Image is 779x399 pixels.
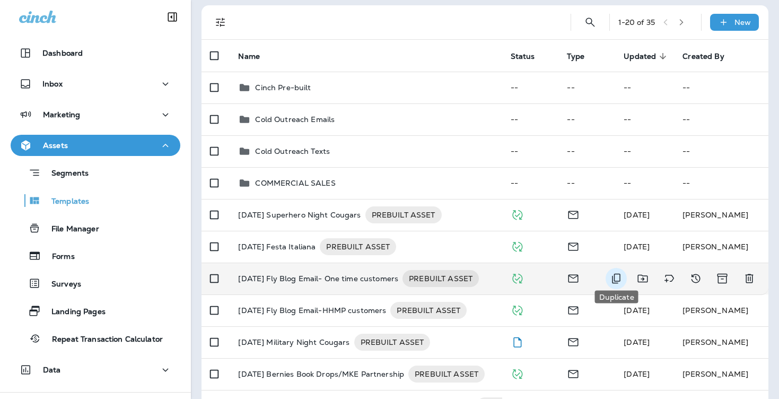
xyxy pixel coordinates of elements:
div: 1 - 20 of 35 [618,18,655,27]
td: -- [674,135,768,167]
p: Forms [41,252,75,262]
td: -- [615,103,674,135]
button: Add tags [659,268,680,289]
button: Duplicate [606,268,627,289]
td: -- [674,72,768,103]
td: [PERSON_NAME] [674,199,768,231]
button: Repeat Transaction Calculator [11,327,180,350]
span: Created By [682,51,738,61]
button: Templates [11,189,180,212]
span: PREBUILT ASSET [365,210,442,220]
td: -- [558,135,615,167]
button: Dashboard [11,42,180,64]
button: Collapse Sidebar [157,6,187,28]
p: Segments [41,169,89,179]
p: Landing Pages [41,307,106,317]
td: [PERSON_NAME] [674,358,768,390]
span: Anna Kleck [624,306,650,315]
p: [DATE] Fly Blog Email- One time customers [238,270,398,287]
button: Filters [210,12,231,33]
td: -- [558,167,615,199]
span: Email [567,209,580,219]
p: [DATE] Fly Blog Email-HHMP customers [238,302,386,319]
div: Duplicate [595,291,638,303]
td: [PERSON_NAME] [674,231,768,263]
span: Type [567,52,584,61]
td: -- [558,72,615,103]
span: PREBUILT ASSET [408,369,485,379]
button: View Changelog [685,268,706,289]
p: Surveys [41,280,81,290]
span: Created By [682,52,724,61]
span: Email [567,241,580,250]
button: Forms [11,245,180,267]
button: File Manager [11,217,180,239]
span: Ravin McMorris [624,369,650,379]
td: -- [502,103,559,135]
p: Dashboard [42,49,83,57]
span: Published [511,241,524,250]
button: Inbox [11,73,180,94]
td: -- [558,103,615,135]
p: Inbox [42,80,63,88]
td: [PERSON_NAME] [674,326,768,358]
span: Published [511,273,524,282]
span: Published [511,305,524,314]
p: [DATE] Superhero Night Cougars [238,206,361,223]
div: PREBUILT ASSET [408,366,485,383]
td: -- [615,135,674,167]
span: Updated [624,52,656,61]
td: -- [674,103,768,135]
p: Repeat Transaction Calculator [41,335,163,345]
td: -- [502,72,559,103]
button: Assets [11,135,180,156]
span: Draft [511,336,524,346]
p: COMMERCIAL SALES [255,179,335,187]
td: -- [674,167,768,199]
span: Published [511,368,524,378]
div: PREBUILT ASSET [354,334,431,351]
button: Surveys [11,272,180,294]
p: [DATE] Festa Italiana [238,238,316,255]
span: Ravin McMorris [624,242,650,251]
td: -- [615,72,674,103]
p: Cold Outreach Emails [255,115,335,124]
p: New [734,18,751,27]
p: [DATE] Bernies Book Drops/MKE Partnership [238,366,404,383]
span: Name [238,51,274,61]
span: Name [238,52,260,61]
span: PREBUILT ASSET [390,305,467,316]
span: PREBUILT ASSET [320,241,396,252]
p: [DATE] Military Night Cougars [238,334,349,351]
td: -- [615,167,674,199]
span: PREBUILT ASSET [354,337,431,348]
button: Segments [11,161,180,184]
p: Marketing [43,110,80,119]
p: File Manager [41,224,99,235]
button: Search Templates [580,12,601,33]
p: Templates [41,197,89,207]
span: Ravin McMorris [624,337,650,347]
span: PREBUILT ASSET [402,273,479,284]
span: Status [511,51,549,61]
td: -- [502,135,559,167]
span: Updated [624,51,670,61]
div: PREBUILT ASSET [320,238,396,255]
span: Email [567,273,580,282]
p: Cinch Pre-built [255,83,311,92]
div: PREBUILT ASSET [365,206,442,223]
p: Data [43,366,61,374]
div: PREBUILT ASSET [390,302,467,319]
button: Archive [712,268,733,289]
span: Published [511,209,524,219]
span: Email [567,305,580,314]
span: Ravin McMorris [624,210,650,220]
td: -- [502,167,559,199]
span: Type [567,51,598,61]
span: Email [567,336,580,346]
td: [PERSON_NAME] [674,294,768,326]
span: Status [511,52,535,61]
button: Landing Pages [11,300,180,322]
p: Cold Outreach Texts [255,147,330,155]
div: PREBUILT ASSET [402,270,479,287]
